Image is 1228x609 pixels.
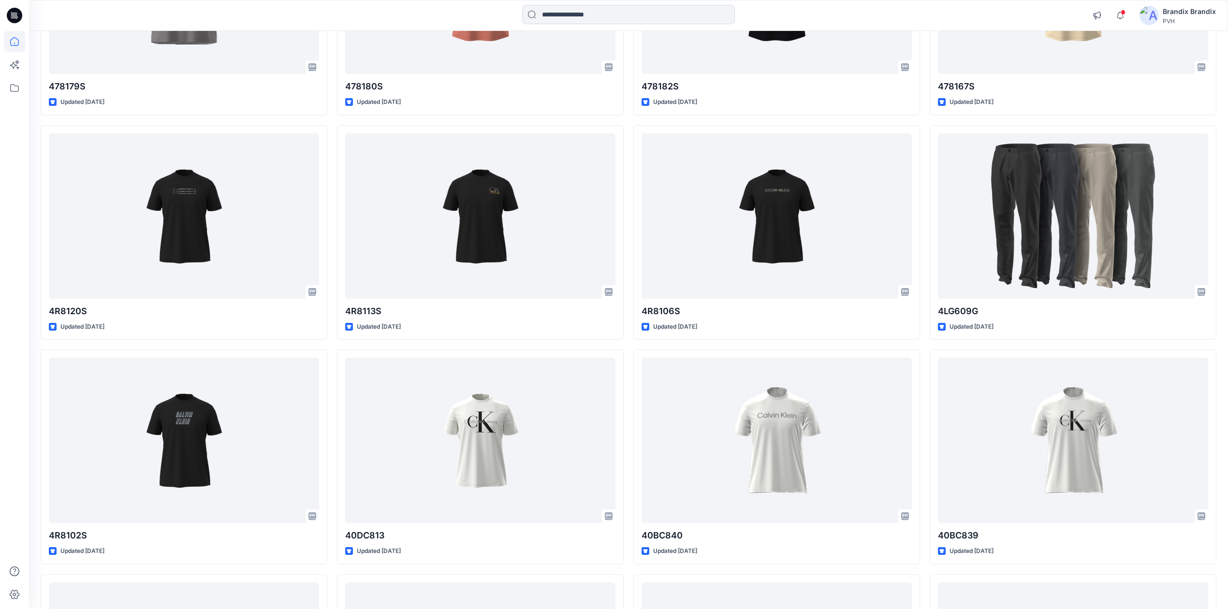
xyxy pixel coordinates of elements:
a: 40BC839 [938,358,1208,523]
p: Updated [DATE] [653,322,697,332]
a: 4R8113S [345,133,615,299]
a: 40BC840 [642,358,912,523]
p: Updated [DATE] [357,546,401,556]
p: Updated [DATE] [950,322,994,332]
p: Updated [DATE] [357,322,401,332]
p: 4R8120S [49,304,319,318]
p: 40DC813 [345,529,615,542]
p: Updated [DATE] [60,322,104,332]
p: Updated [DATE] [60,546,104,556]
p: 478182S [642,80,912,93]
p: 4LG609G [938,304,1208,318]
p: 4R8102S [49,529,319,542]
p: Updated [DATE] [357,97,401,107]
div: Brandix Brandix [1163,6,1216,17]
p: 478179S [49,80,319,93]
a: 4R8120S [49,133,319,299]
a: 4R8102S [49,358,319,523]
p: Updated [DATE] [653,97,697,107]
a: 4LG609G [938,133,1208,299]
p: 478180S [345,80,615,93]
p: 40BC840 [642,529,912,542]
p: 4R8113S [345,304,615,318]
p: 4R8106S [642,304,912,318]
p: 478167S [938,80,1208,93]
img: avatar [1140,6,1159,25]
p: Updated [DATE] [950,546,994,556]
p: Updated [DATE] [950,97,994,107]
div: PVH [1163,17,1216,25]
a: 40DC813 [345,358,615,523]
p: 40BC839 [938,529,1208,542]
p: Updated [DATE] [653,546,697,556]
a: 4R8106S [642,133,912,299]
p: Updated [DATE] [60,97,104,107]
